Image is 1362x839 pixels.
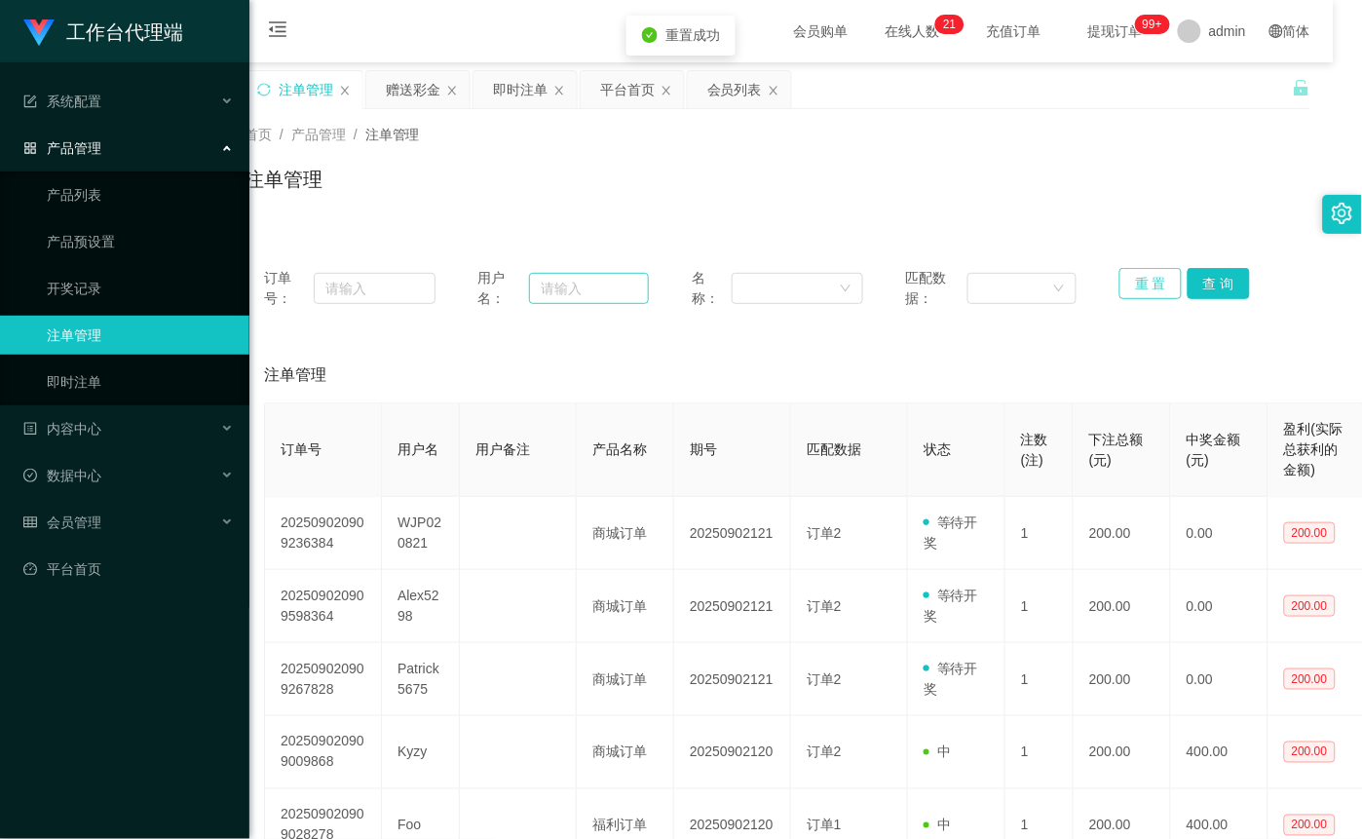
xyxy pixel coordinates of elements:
a: 图标: dashboard平台首页 [23,550,234,589]
i: 图标: table [23,515,37,529]
span: 用户名 [397,441,438,457]
span: 200.00 [1284,815,1336,836]
sup: 1049 [1135,15,1170,34]
p: 1 [950,15,957,34]
td: 1 [1005,570,1074,643]
div: 即时注单 [493,71,548,108]
span: 下注总额(元) [1089,432,1144,468]
span: 提现订单 [1078,24,1153,38]
span: 200.00 [1284,742,1336,763]
span: 注数(注) [1021,432,1048,468]
span: 期号 [690,441,717,457]
sup: 21 [935,15,964,34]
i: 图标: profile [23,422,37,436]
span: / [280,127,284,142]
td: 200.00 [1074,716,1171,789]
td: 20250902121 [674,570,791,643]
a: 开奖记录 [47,269,234,308]
a: 工作台代理端 [23,23,183,39]
span: 内容中心 [23,421,101,437]
td: 商城订单 [577,497,674,570]
span: 中 [924,818,951,833]
i: 图标: down [1053,283,1065,296]
td: Kyzy [382,716,460,789]
i: 图标: close [553,85,565,96]
span: 订单2 [807,744,842,760]
i: 图标: setting [1332,203,1353,224]
span: 系统配置 [23,94,101,109]
i: 图标: global [1269,24,1283,38]
span: 订单号： [264,268,314,309]
i: 图标: unlock [1293,79,1310,96]
td: 202509020909009868 [265,716,382,789]
h1: 注单管理 [245,165,322,194]
span: 用户名： [478,268,529,309]
a: 产品预设置 [47,222,234,261]
td: 400.00 [1171,716,1268,789]
p: 2 [943,15,950,34]
div: 赠送彩金 [386,71,440,108]
i: 图标: appstore-o [23,141,37,155]
span: 状态 [924,441,951,457]
td: 202509020909236384 [265,497,382,570]
td: 商城订单 [577,716,674,789]
span: 匹配数据： [906,268,968,309]
span: 在线人数 [876,24,950,38]
span: 重置成功 [665,27,720,43]
span: 产品名称 [592,441,647,457]
td: 200.00 [1074,570,1171,643]
td: 20250902121 [674,643,791,716]
span: 订单2 [807,671,842,687]
span: 产品管理 [23,140,101,156]
td: 200.00 [1074,497,1171,570]
td: WJP020821 [382,497,460,570]
a: 注单管理 [47,316,234,355]
i: 图标: sync [257,83,271,96]
span: 200.00 [1284,668,1336,690]
input: 请输入 [529,273,649,304]
span: 等待开奖 [924,588,978,624]
span: 注单管理 [365,127,420,142]
span: 名称： [692,268,732,309]
button: 重 置 [1119,268,1182,299]
i: 图标: close [661,85,672,96]
td: 1 [1005,643,1074,716]
span: 订单2 [807,598,842,614]
span: 数据中心 [23,468,101,483]
td: 20250902120 [674,716,791,789]
i: 图标: close [446,85,458,96]
span: 盈利(实际总获利的金额) [1284,421,1343,477]
span: 订单2 [807,525,842,541]
div: 会员列表 [707,71,762,108]
td: Patrick5675 [382,643,460,716]
td: 0.00 [1171,570,1268,643]
i: 图标: close [339,85,351,96]
span: / [354,127,358,142]
h1: 工作台代理端 [66,1,183,63]
input: 请输入 [314,273,435,304]
i: 图标: menu-fold [245,1,311,63]
span: 中奖金额(元) [1187,432,1241,468]
a: 即时注单 [47,362,234,401]
td: 202509020909267828 [265,643,382,716]
span: 订单号 [281,441,322,457]
i: 图标: check-circle-o [23,469,37,482]
img: logo.9652507e.png [23,19,55,47]
i: 图标: form [23,95,37,108]
span: 匹配数据 [807,441,861,457]
i: 图标: close [768,85,779,96]
span: 200.00 [1284,522,1336,544]
button: 查 询 [1188,268,1250,299]
i: icon: check-circle [642,27,658,43]
span: 充值订单 [977,24,1051,38]
td: 20250902121 [674,497,791,570]
td: 1 [1005,716,1074,789]
td: 1 [1005,497,1074,570]
i: 图标: down [840,283,851,296]
td: 商城订单 [577,570,674,643]
td: 202509020909598364 [265,570,382,643]
span: 注单管理 [264,363,326,387]
div: 注单管理 [279,71,333,108]
td: Alex5298 [382,570,460,643]
span: 首页 [245,127,272,142]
